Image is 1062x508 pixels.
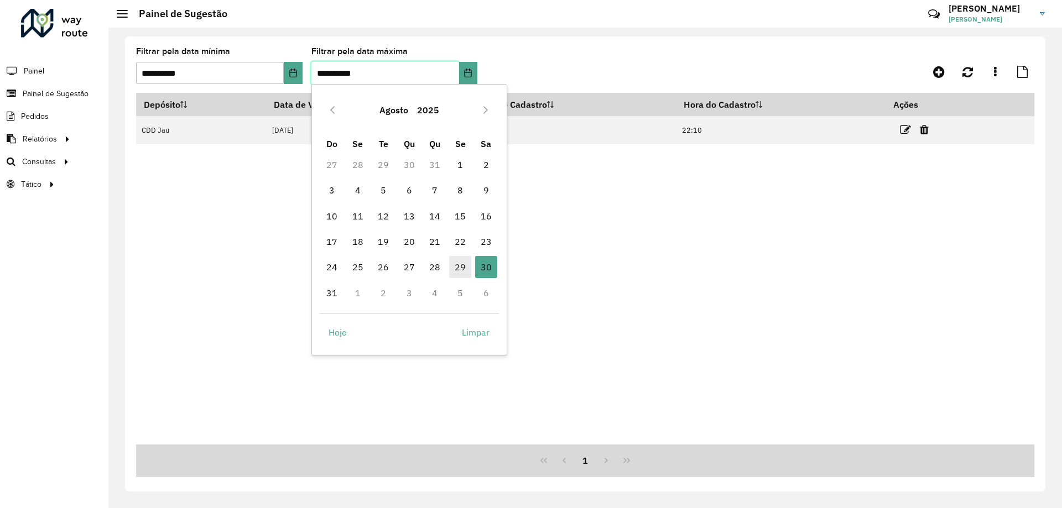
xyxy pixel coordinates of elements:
[324,101,341,119] button: Previous Month
[371,177,396,203] td: 5
[379,138,388,149] span: Te
[477,101,494,119] button: Next Month
[23,88,88,99] span: Painel de Sugestão
[22,156,56,167] span: Consultas
[352,138,363,149] span: Se
[371,229,396,254] td: 19
[321,282,343,304] span: 31
[475,231,497,253] span: 23
[424,256,446,278] span: 28
[676,93,885,116] th: Hora do Cadastro
[575,450,596,471] button: 1
[473,177,498,203] td: 9
[447,254,473,280] td: 29
[424,179,446,201] span: 7
[481,138,491,149] span: Sa
[468,93,676,116] th: Data do Cadastro
[372,256,394,278] span: 26
[922,2,946,26] a: Contato Rápido
[398,179,420,201] span: 6
[396,152,421,177] td: 30
[372,205,394,227] span: 12
[345,280,371,306] td: 1
[311,84,507,355] div: Choose Date
[429,138,440,149] span: Qu
[452,321,499,343] button: Limpar
[413,97,444,123] button: Choose Year
[345,177,371,203] td: 4
[447,152,473,177] td: 1
[396,229,421,254] td: 20
[321,179,343,201] span: 3
[449,179,471,201] span: 8
[266,93,468,116] th: Data de Vigência
[447,280,473,306] td: 5
[319,152,345,177] td: 27
[396,177,421,203] td: 6
[136,45,230,58] label: Filtrar pela data mínima
[371,203,396,229] td: 12
[475,179,497,201] span: 9
[449,205,471,227] span: 15
[949,3,1032,14] h3: [PERSON_NAME]
[347,256,369,278] span: 25
[449,256,471,278] span: 29
[266,116,468,144] td: [DATE]
[136,116,266,144] td: CDD Jau
[371,152,396,177] td: 29
[398,205,420,227] span: 13
[886,93,952,116] th: Ações
[404,138,415,149] span: Qu
[396,280,421,306] td: 3
[398,231,420,253] span: 20
[422,203,447,229] td: 14
[473,203,498,229] td: 16
[475,256,497,278] span: 30
[371,254,396,280] td: 26
[345,152,371,177] td: 28
[473,254,498,280] td: 30
[136,93,266,116] th: Depósito
[345,254,371,280] td: 25
[473,229,498,254] td: 23
[24,65,44,77] span: Painel
[375,97,413,123] button: Choose Month
[371,280,396,306] td: 2
[319,203,345,229] td: 10
[422,229,447,254] td: 21
[676,116,885,144] td: 22:10
[449,231,471,253] span: 22
[319,177,345,203] td: 3
[473,280,498,306] td: 6
[455,138,466,149] span: Se
[345,229,371,254] td: 18
[422,254,447,280] td: 28
[347,205,369,227] span: 11
[424,231,446,253] span: 21
[284,62,302,84] button: Choose Date
[23,133,57,145] span: Relatórios
[900,122,911,137] a: Editar
[468,116,676,144] td: [DATE]
[462,326,490,339] span: Limpar
[475,154,497,176] span: 2
[311,45,408,58] label: Filtrar pela data máxima
[319,254,345,280] td: 24
[449,154,471,176] span: 1
[319,280,345,306] td: 31
[21,111,49,122] span: Pedidos
[447,177,473,203] td: 8
[329,326,347,339] span: Hoje
[319,229,345,254] td: 17
[396,254,421,280] td: 27
[21,179,41,190] span: Tático
[345,203,371,229] td: 11
[475,205,497,227] span: 16
[372,231,394,253] span: 19
[949,14,1032,24] span: [PERSON_NAME]
[447,203,473,229] td: 15
[422,280,447,306] td: 4
[422,177,447,203] td: 7
[473,152,498,177] td: 2
[321,256,343,278] span: 24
